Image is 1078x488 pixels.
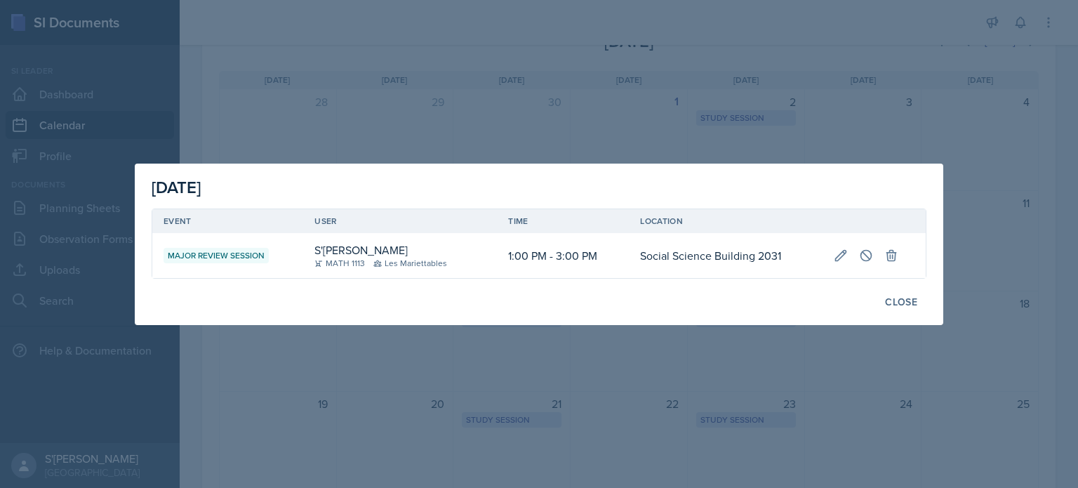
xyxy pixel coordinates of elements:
div: S'[PERSON_NAME] [314,242,408,258]
button: Close [876,290,926,314]
th: Location [629,209,823,233]
td: Social Science Building 2031 [629,233,823,278]
div: Major Review Session [164,248,269,263]
th: Time [497,209,629,233]
div: Les Mariettables [373,257,447,270]
th: Event [152,209,303,233]
div: MATH 1113 [314,257,365,270]
td: 1:00 PM - 3:00 PM [497,233,629,278]
div: [DATE] [152,175,926,200]
th: User [303,209,497,233]
div: Close [885,296,917,308]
